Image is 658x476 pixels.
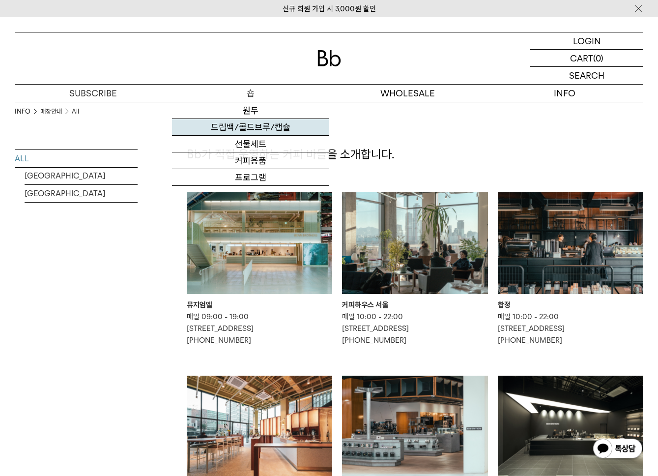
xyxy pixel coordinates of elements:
p: (0) [593,50,603,66]
p: 매일 10:00 - 22:00 [STREET_ADDRESS] [PHONE_NUMBER] [498,311,643,346]
a: CART (0) [530,50,643,67]
p: SEARCH [569,67,604,84]
a: [GEOGRAPHIC_DATA] [25,185,138,202]
p: WHOLESALE [329,85,486,102]
p: Bb가 직접 운영하는 커피 바들을 소개합니다. [187,146,643,163]
p: 매일 10:00 - 22:00 [STREET_ADDRESS] [PHONE_NUMBER] [342,311,487,346]
img: 카카오톡 채널 1:1 채팅 버튼 [592,438,643,461]
a: 커피용품 [172,152,329,169]
a: 뮤지엄엘 뮤지엄엘 매일 09:00 - 19:00[STREET_ADDRESS][PHONE_NUMBER] [187,192,332,346]
a: 신규 회원 가입 시 3,000원 할인 [283,4,376,13]
img: 뮤지엄엘 [187,192,332,294]
a: 숍 [172,85,329,102]
img: 로고 [317,50,341,66]
a: LOGIN [530,32,643,50]
div: 뮤지엄엘 [187,299,332,311]
p: 매일 09:00 - 19:00 [STREET_ADDRESS] [PHONE_NUMBER] [187,311,332,346]
a: 합정 합정 매일 10:00 - 22:00[STREET_ADDRESS][PHONE_NUMBER] [498,192,643,346]
div: 커피하우스 서울 [342,299,487,311]
img: 합정 [498,192,643,294]
a: 매장안내 [40,107,62,117]
div: 합정 [498,299,643,311]
p: CART [570,50,593,66]
a: ALL [15,150,138,167]
a: 프로그램 [172,169,329,186]
a: All [72,107,79,117]
a: 커피하우스 서울 커피하우스 서울 매일 10:00 - 22:00[STREET_ADDRESS][PHONE_NUMBER] [342,192,487,346]
p: LOGIN [573,32,601,49]
a: 선물세트 [172,136,329,152]
a: 원두 [172,102,329,119]
img: 커피하우스 서울 [342,192,487,294]
li: INFO [15,107,40,117]
a: [GEOGRAPHIC_DATA] [25,167,138,184]
a: SUBSCRIBE [15,85,172,102]
p: INFO [486,85,643,102]
a: 드립백/콜드브루/캡슐 [172,119,329,136]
